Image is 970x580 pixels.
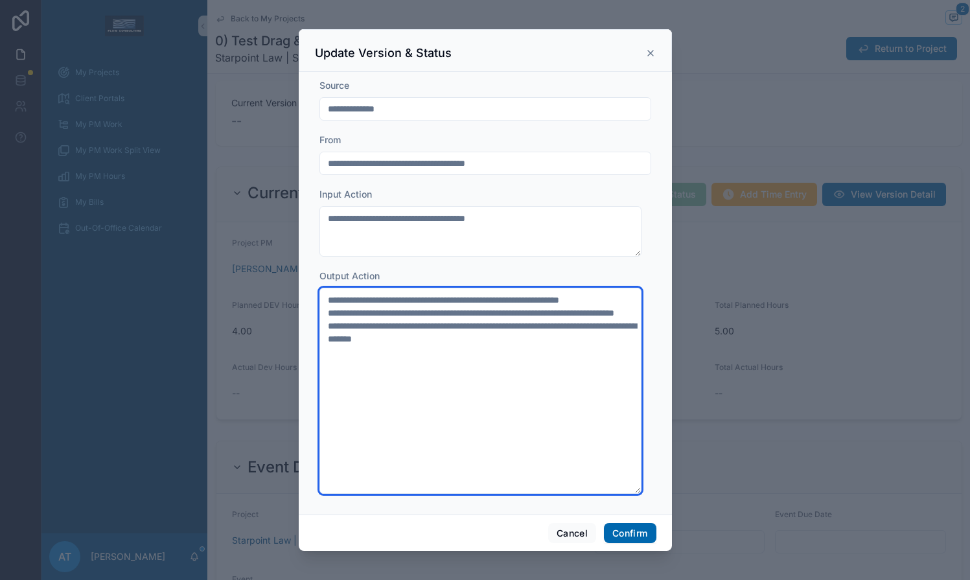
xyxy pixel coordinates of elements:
[319,80,349,91] span: Source
[319,189,372,200] span: Input Action
[319,270,380,281] span: Output Action
[319,134,341,145] span: From
[604,523,656,544] button: Confirm
[548,523,596,544] button: Cancel
[315,45,452,61] h3: Update Version & Status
